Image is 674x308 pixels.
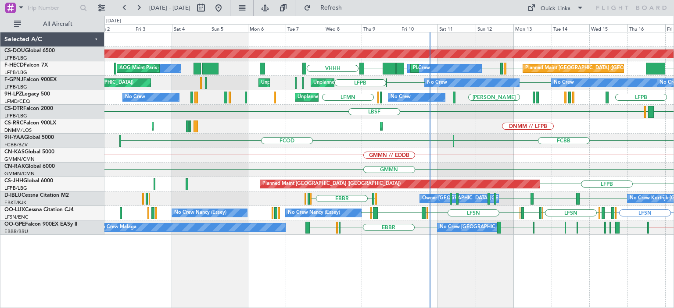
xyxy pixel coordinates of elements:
[627,24,666,32] div: Thu 16
[541,4,570,13] div: Quick Links
[27,1,77,14] input: Trip Number
[4,207,74,212] a: OO-LUXCessna Citation CJ4
[172,24,210,32] div: Sat 4
[440,221,587,234] div: No Crew [GEOGRAPHIC_DATA] ([GEOGRAPHIC_DATA] National)
[313,5,350,11] span: Refresh
[98,221,136,234] div: No Crew Malaga
[4,106,53,111] a: CS-DTRFalcon 2000
[525,62,663,75] div: Planned Maint [GEOGRAPHIC_DATA] ([GEOGRAPHIC_DATA])
[523,1,588,15] button: Quick Links
[4,164,25,169] span: CN-RAK
[4,98,30,105] a: LFMD/CEQ
[4,55,27,61] a: LFPB/LBG
[4,193,22,198] span: D-IBLU
[324,24,362,32] div: Wed 8
[589,24,627,32] div: Wed 15
[4,84,27,90] a: LFPB/LBG
[554,76,574,89] div: No Crew
[422,192,541,205] div: Owner [GEOGRAPHIC_DATA]-[GEOGRAPHIC_DATA]
[4,199,26,206] a: EBKT/KJK
[313,76,458,89] div: Unplanned Maint [GEOGRAPHIC_DATA] ([GEOGRAPHIC_DATA])
[261,76,405,89] div: Unplanned Maint [GEOGRAPHIC_DATA] ([GEOGRAPHIC_DATA])
[4,222,25,227] span: OO-GPE
[4,69,27,76] a: LFPB/LBG
[298,91,402,104] div: Unplanned Maint Nice ([GEOGRAPHIC_DATA])
[4,127,32,134] a: DNMM/LOS
[4,178,23,184] span: CS-JHH
[286,24,324,32] div: Tue 7
[400,24,438,32] div: Fri 10
[410,62,430,75] div: No Crew
[4,135,54,140] a: 9H-YAAGlobal 5000
[4,63,48,68] a: F-HECDFalcon 7X
[4,92,50,97] a: 9H-LPZLegacy 500
[4,135,24,140] span: 9H-YAA
[134,24,172,32] div: Fri 3
[4,185,27,191] a: LFPB/LBG
[4,207,25,212] span: OO-LUX
[4,120,23,126] span: CS-RRC
[413,62,551,75] div: Planned Maint [GEOGRAPHIC_DATA] ([GEOGRAPHIC_DATA])
[513,24,552,32] div: Mon 13
[391,91,411,104] div: No Crew
[262,177,401,191] div: Planned Maint [GEOGRAPHIC_DATA] ([GEOGRAPHIC_DATA])
[174,206,226,219] div: No Crew Nancy (Essey)
[119,62,212,75] div: AOG Maint Paris ([GEOGRAPHIC_DATA])
[4,120,56,126] a: CS-RRCFalcon 900LX
[106,18,121,25] div: [DATE]
[4,106,23,111] span: CS-DTR
[4,214,29,220] a: LFSN/ENC
[4,48,25,53] span: CS-DOU
[4,63,24,68] span: F-HECD
[10,17,95,31] button: All Aircraft
[288,206,340,219] div: No Crew Nancy (Essey)
[4,170,35,177] a: GMMN/CMN
[96,24,134,32] div: Thu 2
[4,149,25,155] span: CN-KAS
[437,24,476,32] div: Sat 11
[427,76,447,89] div: No Crew
[4,156,35,163] a: GMMN/CMN
[4,48,55,53] a: CS-DOUGlobal 6500
[23,21,93,27] span: All Aircraft
[4,77,57,82] a: F-GPNJFalcon 900EX
[4,113,27,119] a: LFPB/LBG
[4,142,28,148] a: FCBB/BZV
[4,164,55,169] a: CN-RAKGlobal 6000
[4,178,53,184] a: CS-JHHGlobal 6000
[4,228,28,235] a: EBBR/BRU
[4,149,54,155] a: CN-KASGlobal 5000
[248,24,286,32] div: Mon 6
[362,24,400,32] div: Thu 9
[210,24,248,32] div: Sun 5
[4,222,77,227] a: OO-GPEFalcon 900EX EASy II
[4,92,22,97] span: 9H-LPZ
[125,91,145,104] div: No Crew
[552,24,590,32] div: Tue 14
[476,24,514,32] div: Sun 12
[4,193,69,198] a: D-IBLUCessna Citation M2
[4,77,23,82] span: F-GPNJ
[149,4,190,12] span: [DATE] - [DATE]
[300,1,352,15] button: Refresh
